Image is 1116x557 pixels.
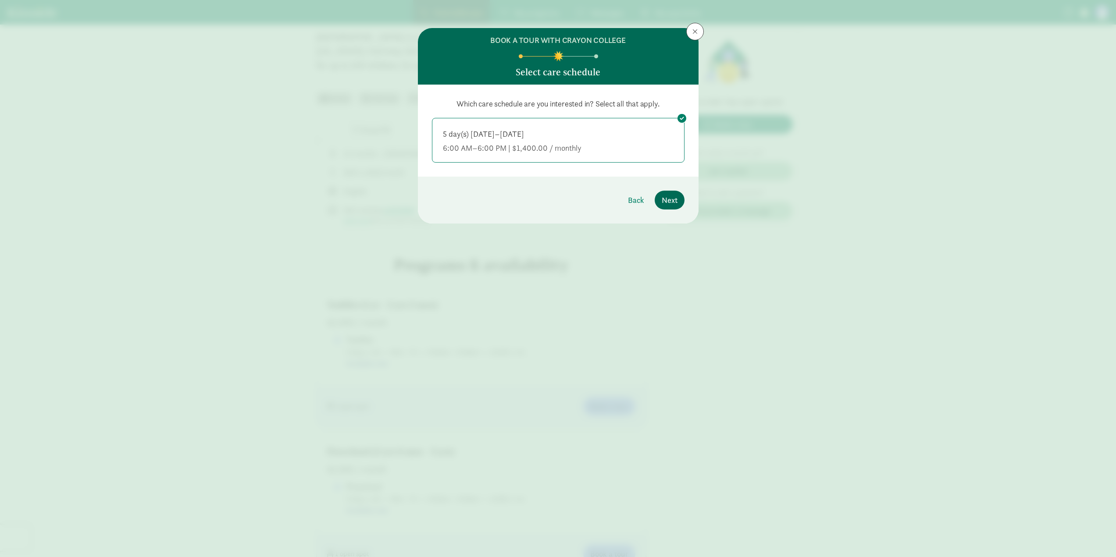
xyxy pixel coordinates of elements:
button: Next [655,191,685,209]
button: Back [621,191,651,209]
p: Which care schedule are you interested in? Select all that apply. [432,99,685,109]
h6: BOOK A TOUR WITH CRAYON COLLEGE [490,35,626,46]
h5: Select care schedule [516,67,600,78]
span: Next [662,194,677,206]
span: Back [628,194,644,206]
div: 6:00 AM–6:00 PM | $1,400.00 / monthly [443,143,674,153]
div: 5 day(s) [DATE]–[DATE] [443,129,674,139]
